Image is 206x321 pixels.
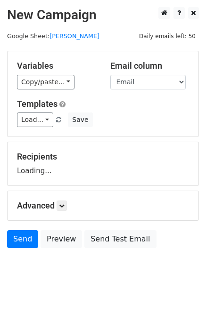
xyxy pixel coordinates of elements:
h5: Variables [17,61,96,71]
iframe: Chat Widget [159,276,206,321]
a: Templates [17,99,58,109]
button: Save [68,112,92,127]
h5: Recipients [17,152,189,162]
a: Send [7,230,38,248]
h5: Email column [110,61,190,71]
a: Send Test Email [84,230,156,248]
span: Daily emails left: 50 [136,31,199,41]
a: Preview [41,230,82,248]
h2: New Campaign [7,7,199,23]
h5: Advanced [17,201,189,211]
a: Load... [17,112,53,127]
div: Loading... [17,152,189,176]
small: Google Sheet: [7,32,99,40]
a: Daily emails left: 50 [136,32,199,40]
a: [PERSON_NAME] [49,32,99,40]
a: Copy/paste... [17,75,74,89]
